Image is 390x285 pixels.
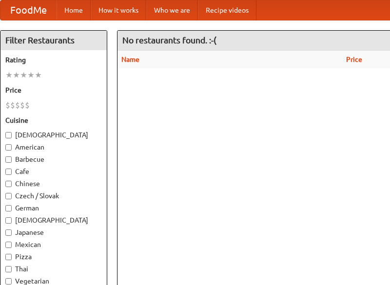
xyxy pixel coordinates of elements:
li: ★ [13,70,20,80]
li: ★ [5,70,13,80]
a: How it works [91,0,146,20]
a: Home [57,0,91,20]
input: Czech / Slovak [5,193,12,199]
label: German [5,203,102,213]
li: $ [10,100,15,111]
label: Barbecue [5,154,102,164]
a: Price [346,56,362,63]
a: Recipe videos [198,0,256,20]
a: Who we are [146,0,198,20]
input: [DEMOGRAPHIC_DATA] [5,217,12,224]
input: [DEMOGRAPHIC_DATA] [5,132,12,138]
input: Chinese [5,181,12,187]
li: ★ [27,70,35,80]
input: Japanese [5,229,12,236]
input: Pizza [5,254,12,260]
input: Cafe [5,169,12,175]
h5: Cuisine [5,115,102,125]
li: $ [20,100,25,111]
input: Thai [5,266,12,272]
h5: Rating [5,55,102,65]
li: $ [5,100,10,111]
input: German [5,205,12,211]
label: [DEMOGRAPHIC_DATA] [5,215,102,225]
label: Japanese [5,228,102,237]
input: Vegetarian [5,278,12,285]
label: Cafe [5,167,102,176]
label: Mexican [5,240,102,249]
label: Pizza [5,252,102,262]
label: Czech / Slovak [5,191,102,201]
label: American [5,142,102,152]
a: FoodMe [0,0,57,20]
h5: Price [5,85,102,95]
input: Barbecue [5,156,12,163]
input: Mexican [5,242,12,248]
h4: Filter Restaurants [0,31,107,50]
label: [DEMOGRAPHIC_DATA] [5,130,102,140]
li: ★ [35,70,42,80]
ng-pluralize: No restaurants found. :-( [122,36,216,45]
input: American [5,144,12,151]
label: Chinese [5,179,102,189]
a: Name [121,56,139,63]
li: $ [25,100,30,111]
label: Thai [5,264,102,274]
li: ★ [20,70,27,80]
li: $ [15,100,20,111]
